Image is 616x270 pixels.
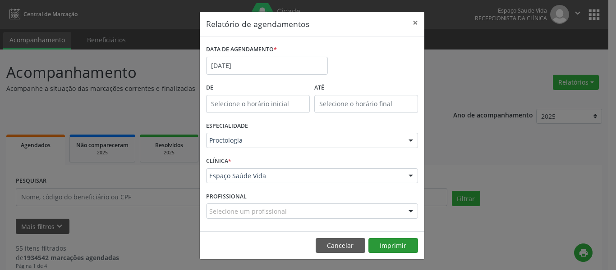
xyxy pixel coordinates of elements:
input: Selecione o horário final [314,95,418,113]
label: ESPECIALIDADE [206,119,248,133]
label: PROFISSIONAL [206,189,247,203]
button: Imprimir [368,238,418,253]
h5: Relatório de agendamentos [206,18,309,30]
label: DATA DE AGENDAMENTO [206,43,277,57]
button: Close [406,12,424,34]
span: Espaço Saúde Vida [209,171,400,180]
input: Selecione uma data ou intervalo [206,57,328,75]
button: Cancelar [316,238,365,253]
label: CLÍNICA [206,154,231,168]
span: Selecione um profissional [209,207,287,216]
label: De [206,81,310,95]
input: Selecione o horário inicial [206,95,310,113]
span: Proctologia [209,136,400,145]
label: ATÉ [314,81,418,95]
